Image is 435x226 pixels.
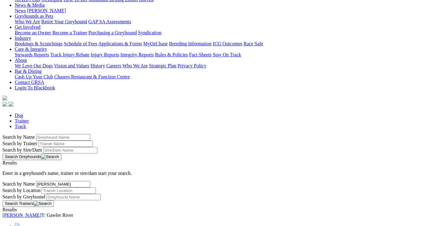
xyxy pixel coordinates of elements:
a: Rules & Policies [155,52,188,57]
a: Stay On Track [213,52,241,57]
a: News [15,8,26,13]
div: Results [2,207,433,213]
a: Get Involved [15,24,40,30]
a: Track Injury Rebate [50,52,89,57]
a: [PERSON_NAME] [27,8,66,13]
a: Careers [106,63,121,68]
div: Bar & Dining [15,74,433,80]
a: Dog [15,113,23,118]
label: Search by Name [2,134,35,140]
div: News & Media [15,8,433,13]
a: [PERSON_NAME] [2,213,41,218]
a: Greyhounds as Pets [15,13,53,19]
a: Who We Are [15,19,40,24]
a: Applications & Forms [98,41,142,46]
img: facebook.svg [2,102,7,107]
a: Chasers Restaurant & Function Centre [54,74,130,79]
div: Get Involved [15,30,433,36]
a: Privacy Policy [178,63,206,68]
a: Stewards Reports [15,52,49,57]
a: Bookings & Scratchings [15,41,62,46]
a: Contact GRSA [15,80,44,85]
a: Trainer [15,118,29,123]
a: Bar & Dining [15,69,42,74]
input: Search by Greyhound name [36,134,90,141]
div: Industry [15,41,433,47]
img: Search [41,154,59,159]
label: Search by Name [2,181,35,186]
label: Search by Trainer [2,141,37,146]
a: Become an Owner [15,30,51,35]
img: twitter.svg [9,102,13,107]
input: Search by Trainer Name [36,181,90,187]
div: About [15,63,433,69]
div: Care & Integrity [15,52,433,58]
a: Track [15,124,26,129]
input: Search by Trainer Location [42,187,96,194]
a: Industry [15,36,31,41]
a: Schedule of Fees [64,41,97,46]
input: Search by Greyhound Name [47,194,101,200]
div: Results [2,160,433,166]
a: Retire Your Greyhound [41,19,87,24]
label: Search by Location [2,188,40,193]
a: Injury Reports [91,52,119,57]
a: Race Safe [243,41,263,46]
a: Care & Integrity [15,47,47,52]
a: Strategic Plan [149,63,176,68]
div: Greyhounds as Pets [15,19,433,24]
button: Search Trainers [2,200,54,207]
a: News & Media [15,2,45,8]
label: Search by Greyhound [2,194,45,199]
a: Login To Blackbook [15,85,55,90]
a: Fact Sheets [189,52,212,57]
img: logo-grsa-white.png [2,96,7,100]
input: Search by Trainer name [39,141,93,147]
p: Enter in a greyhound's name, trainer or sire/dam start your search. [2,171,433,176]
a: Breeding Information [169,41,212,46]
label: Search by Sire/Dam [2,147,42,153]
a: GAP SA Assessments [88,19,131,24]
a: Integrity Reports [120,52,154,57]
div: T: Gawler River [2,213,433,218]
input: Search by Sire/Dam name [43,147,97,153]
a: MyOzChase [143,41,168,46]
a: Cash Up Your Club [15,74,53,79]
a: Syndication [138,30,161,35]
a: Who We Are [122,63,148,68]
a: History [90,63,105,68]
a: Become a Trainer [52,30,87,35]
a: Purchasing a Greyhound [88,30,137,35]
button: Search Greyhounds [2,153,62,160]
a: We Love Our Dogs [15,63,53,68]
a: ICG Outcomes [213,41,242,46]
a: About [15,58,27,63]
a: Vision and Values [54,63,89,68]
img: Search [34,201,51,206]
